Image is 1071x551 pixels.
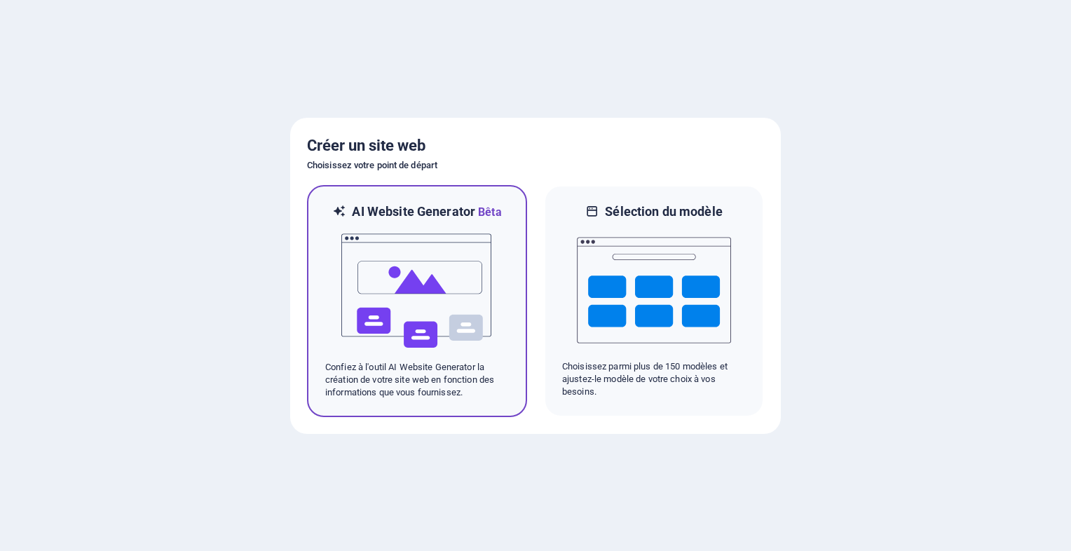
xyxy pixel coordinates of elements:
span: Bêta [475,205,502,219]
h6: Sélection du modèle [605,203,723,220]
div: AI Website GeneratorBêtaaiConfiez à l'outil AI Website Generator la création de votre site web en... [307,185,527,417]
p: Choisissez parmi plus de 150 modèles et ajustez-le modèle de votre choix à vos besoins. [562,360,746,398]
h5: Créer un site web [307,135,764,157]
div: Sélection du modèleChoisissez parmi plus de 150 modèles et ajustez-le modèle de votre choix à vos... [544,185,764,417]
h6: Choisissez votre point de départ [307,157,764,174]
p: Confiez à l'outil AI Website Generator la création de votre site web en fonction des informations... [325,361,509,399]
img: ai [340,221,494,361]
h6: AI Website Generator [352,203,501,221]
